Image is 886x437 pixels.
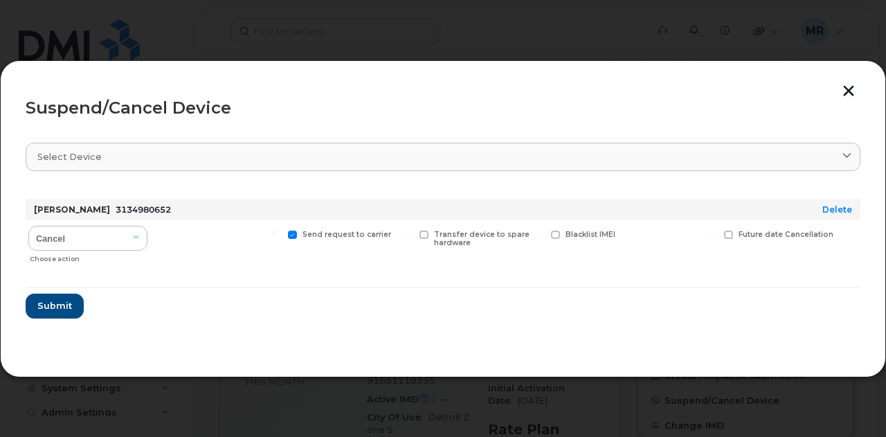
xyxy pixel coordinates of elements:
a: Delete [822,204,852,215]
div: Suspend/Cancel Device [26,100,860,116]
span: Send request to carrier [302,230,391,239]
span: Future date Cancellation [739,230,833,239]
input: Send request to carrier [271,231,278,238]
iframe: Messenger Launcher [826,377,876,427]
input: Blacklist IMEI [534,231,541,238]
input: Transfer device to spare hardware [403,231,410,238]
input: Future date Cancellation [707,231,714,238]
span: Transfer device to spare hardware [434,230,530,248]
span: Blacklist IMEI [566,230,615,239]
